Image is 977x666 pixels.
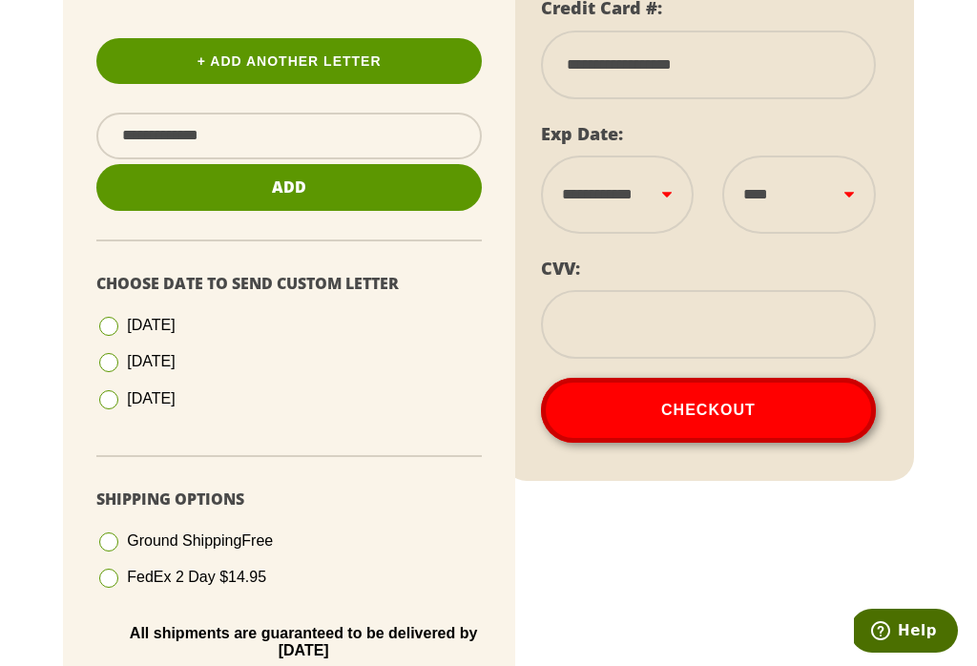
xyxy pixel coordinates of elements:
a: + Add Another Letter [96,38,482,84]
span: Free [241,532,273,549]
span: [DATE] [127,353,175,369]
label: CVV: [541,257,580,280]
span: FedEx 2 Day $14.95 [127,569,266,585]
p: Choose Date To Send Custom Letter [96,270,482,298]
span: [DATE] [127,390,175,406]
label: Exp Date: [541,122,623,145]
span: Add [272,177,306,198]
span: [DATE] [127,317,175,333]
button: Checkout [541,378,876,443]
p: Shipping Options [96,486,482,513]
span: Ground Shipping [127,532,273,549]
p: All shipments are guaranteed to be delivered by [DATE] [111,625,496,660]
iframe: Opens a widget where you can find more information [854,609,958,656]
button: Add [96,164,482,211]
